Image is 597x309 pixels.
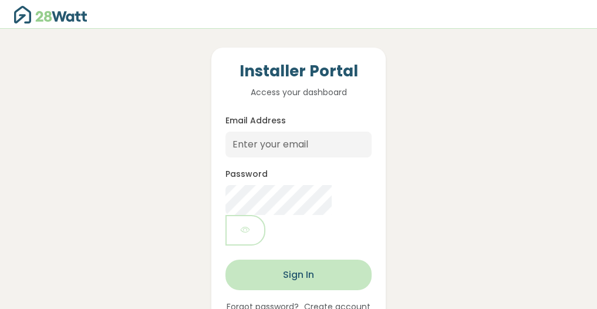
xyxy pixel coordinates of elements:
[225,86,371,99] p: Access your dashboard
[225,115,286,127] label: Email Address
[225,62,371,82] h4: Installer Portal
[225,168,268,180] label: Password
[14,6,96,23] img: 28Watt
[225,260,371,290] button: Sign In
[225,132,371,157] input: Enter your email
